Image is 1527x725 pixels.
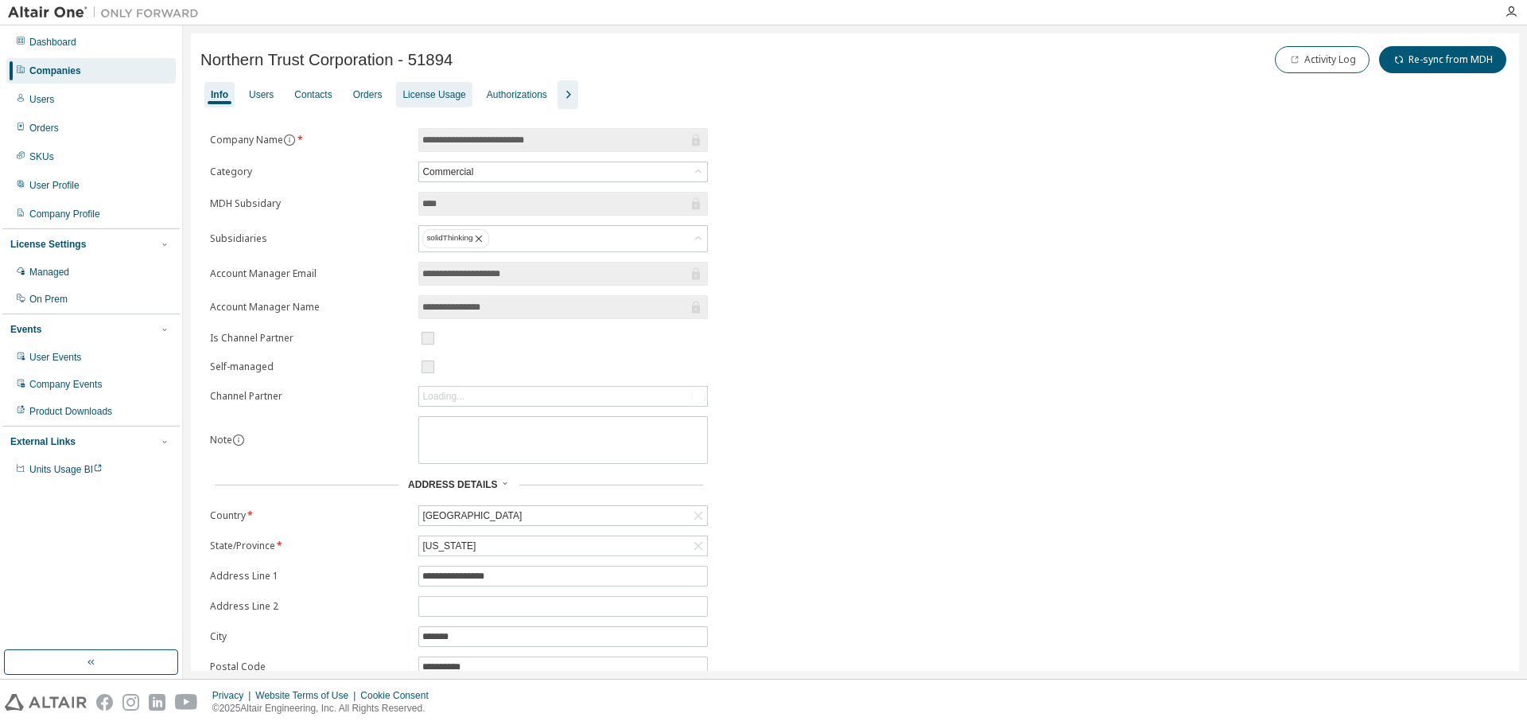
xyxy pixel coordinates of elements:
[419,387,707,406] div: Loading...
[210,166,409,178] label: Category
[408,479,497,490] span: Address Details
[210,661,409,673] label: Postal Code
[29,405,112,418] div: Product Downloads
[212,702,438,715] p: © 2025 Altair Engineering, Inc. All Rights Reserved.
[255,689,360,702] div: Website Terms of Use
[29,266,69,279] div: Managed
[419,162,707,181] div: Commercial
[29,93,54,106] div: Users
[422,390,464,403] div: Loading...
[211,88,228,101] div: Info
[210,267,409,280] label: Account Manager Email
[210,540,409,552] label: State/Province
[212,689,255,702] div: Privacy
[294,88,332,101] div: Contacts
[8,5,207,21] img: Altair One
[210,509,409,522] label: Country
[10,435,76,448] div: External Links
[419,226,707,251] div: solidThinking
[29,122,59,134] div: Orders
[420,163,476,181] div: Commercial
[249,88,274,101] div: Users
[422,229,489,248] div: solidThinking
[29,36,76,49] div: Dashboard
[5,694,87,711] img: altair_logo.svg
[210,332,409,345] label: Is Channel Partner
[210,232,409,245] label: Subsidiaries
[122,694,139,711] img: instagram.svg
[175,694,198,711] img: youtube.svg
[283,134,296,146] button: information
[10,323,41,336] div: Events
[420,507,524,524] div: [GEOGRAPHIC_DATA]
[360,689,437,702] div: Cookie Consent
[1379,46,1506,73] button: Re-sync from MDH
[149,694,165,711] img: linkedin.svg
[402,88,465,101] div: License Usage
[210,570,409,583] label: Address Line 1
[10,238,86,251] div: License Settings
[420,537,478,555] div: [US_STATE]
[96,694,113,711] img: facebook.svg
[29,208,100,220] div: Company Profile
[487,88,547,101] div: Authorizations
[1275,46,1370,73] button: Activity Log
[29,378,102,391] div: Company Events
[210,361,409,373] label: Self-managed
[210,197,409,210] label: MDH Subsidary
[419,536,707,555] div: [US_STATE]
[210,600,409,613] label: Address Line 2
[210,301,409,314] label: Account Manager Name
[353,88,383,101] div: Orders
[29,293,68,306] div: On Prem
[29,150,54,163] div: SKUs
[29,179,80,192] div: User Profile
[210,433,232,446] label: Note
[29,351,81,364] div: User Events
[210,390,409,403] label: Channel Partner
[29,464,103,475] span: Units Usage BI
[200,51,453,69] span: Northern Trust Corporation - 51894
[210,630,409,643] label: City
[29,64,81,77] div: Companies
[232,434,245,446] button: information
[419,506,707,525] div: [GEOGRAPHIC_DATA]
[210,134,409,146] label: Company Name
